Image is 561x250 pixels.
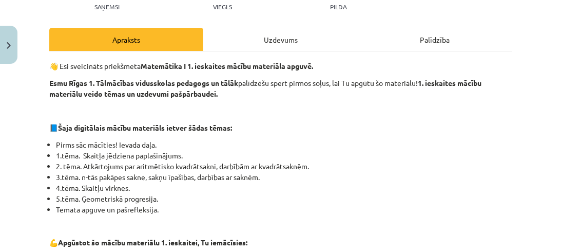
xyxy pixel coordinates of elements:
[49,78,512,99] p: palīdzēšu spert pirmos soļus, lai Tu apgūtu šo materiālu!
[203,28,357,51] div: Uzdevums
[7,42,11,49] img: icon-close-lesson-0947bae3869378f0d4975bcd49f059093ad1ed9edebbc8119c70593378902aed.svg
[56,139,512,150] li: Pirms sāc mācīties! Ievada daļa.
[49,78,238,87] b: Esmu Rīgas 1. Tālmācības vidusskolas pedagogs un tālāk
[56,193,512,204] li: 5.tēma. Ģeometriskā progresija.
[90,3,124,10] p: Saņemsi
[49,237,512,248] p: 💪
[49,61,512,72] p: 👋 Esi sveicināts priekšmeta
[49,122,512,133] p: 📘
[58,238,247,247] b: Apgūstot šo mācību materiālu 1. ieskaitei, Tu iemācīsies:
[141,61,313,70] b: Matemātika I 1. ieskaites mācību materiāla apguvē.
[56,161,512,172] li: 2. tēma. Atkārtojums par aritmētisko kvadrātsakni, darbībām ar kvadrātsaknēm.
[49,28,203,51] div: Apraksts
[56,204,512,215] li: Temata apguve un pašrefleksija.
[56,172,512,183] li: 3.tēma. n-tās pakāpes sakne, sakņu īpašības, darbības ar saknēm.
[358,28,512,51] div: Palīdzība
[330,3,346,10] p: pilda
[56,183,512,193] li: 4.tēma. Skaitļu virknes.
[213,3,232,10] p: Viegls
[56,150,512,161] li: 1.tēma. Skaitļa jēdziena paplašinājums.
[58,123,232,132] strong: Šaja digitālais mācību materiāls ietver šādas tēmas:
